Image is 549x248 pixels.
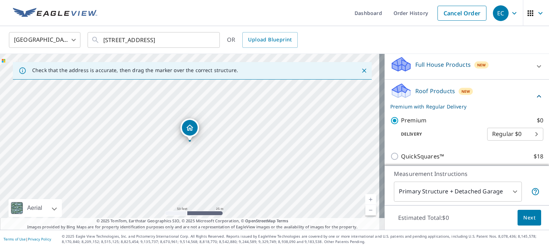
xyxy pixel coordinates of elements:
span: Upload Blueprint [248,35,292,44]
div: Primary Structure + Detached Garage [394,182,522,202]
p: Measurement Instructions [394,169,540,178]
input: Search by address or latitude-longitude [103,30,205,50]
a: Current Level 19, Zoom Out [365,205,376,216]
button: Close [360,66,369,75]
div: EC [493,5,509,21]
p: © 2025 Eagle View Technologies, Inc. and Pictometry International Corp. All Rights Reserved. Repo... [62,234,545,244]
div: Aerial [9,199,62,217]
div: Full House ProductsNew [390,56,543,76]
a: Terms of Use [4,237,26,242]
p: Premium [401,116,426,125]
img: EV Logo [13,8,97,19]
a: Privacy Policy [28,237,51,242]
div: OR [227,32,298,48]
button: Next [518,210,541,226]
div: Dropped pin, building 1, Residential property, 345 Natchez Trce Fort Worth, TX 76134 [180,118,199,141]
span: Next [523,213,535,222]
div: Roof ProductsNewPremium with Regular Delivery [390,82,543,110]
p: Roof Products [415,87,455,95]
div: Aerial [25,199,44,217]
p: $0 [537,116,543,125]
a: Cancel Order [437,6,486,21]
a: OpenStreetMap [245,218,275,223]
span: New [461,88,470,94]
span: © 2025 TomTom, Earthstar Geographics SIO, © 2025 Microsoft Corporation, © [97,218,288,224]
div: Regular $0 [487,124,543,144]
p: Estimated Total: $0 [392,210,455,226]
p: Delivery [390,131,487,137]
p: Check that the address is accurate, then drag the marker over the correct structure. [32,67,238,74]
a: Terms [277,218,288,223]
p: Full House Products [415,60,471,69]
a: Current Level 19, Zoom In [365,194,376,205]
span: Your report will include the primary structure and a detached garage if one exists. [531,187,540,196]
div: [GEOGRAPHIC_DATA] [9,30,80,50]
p: Premium with Regular Delivery [390,103,535,110]
span: New [477,62,486,68]
p: QuickSquares™ [401,152,444,161]
a: Upload Blueprint [242,32,297,48]
p: $18 [534,152,543,161]
p: | [4,237,51,241]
